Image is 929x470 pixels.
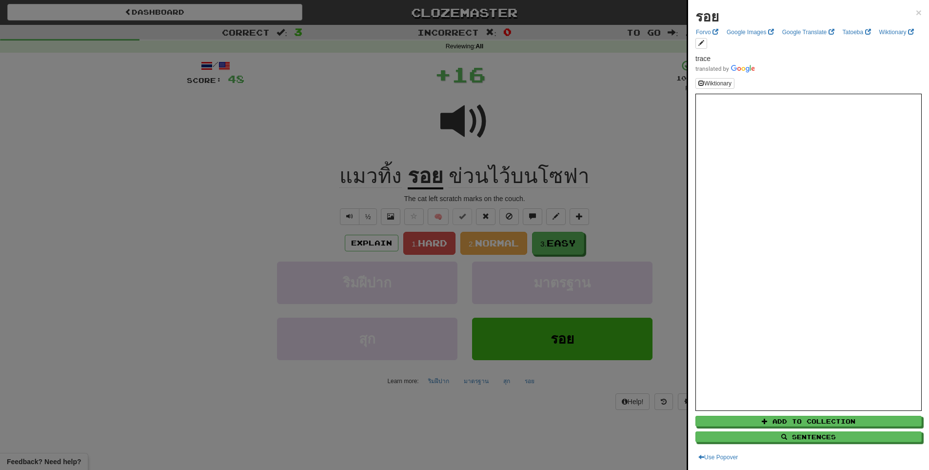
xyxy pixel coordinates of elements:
[916,7,922,18] span: ×
[695,38,707,49] button: edit links
[695,55,711,62] span: trace
[779,27,837,38] a: Google Translate
[695,65,755,73] img: Color short
[916,7,922,18] button: Close
[695,416,922,427] button: Add to Collection
[724,27,777,38] a: Google Images
[693,27,721,38] a: Forvo
[876,27,917,38] a: Wiktionary
[695,452,741,463] button: Use Popover
[840,27,874,38] a: Tatoeba
[695,78,734,89] button: Wiktionary
[695,431,922,442] button: Sentences
[695,9,719,24] strong: รอย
